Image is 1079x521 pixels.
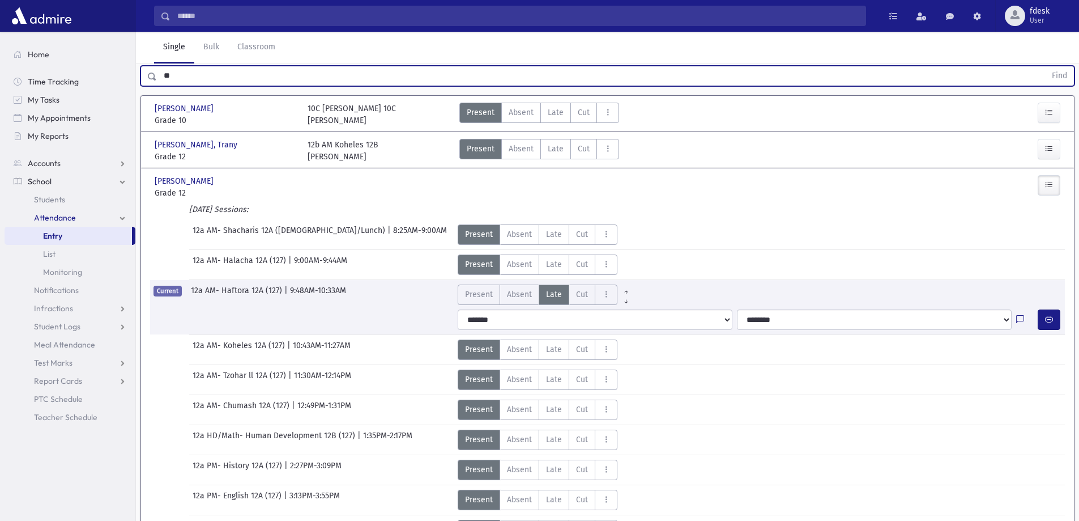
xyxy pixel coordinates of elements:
span: Grade 10 [155,115,296,126]
span: Entry [43,231,62,241]
span: 3:13PM-3:55PM [289,490,340,510]
input: Search [170,6,865,26]
span: Late [546,434,562,446]
a: Notifications [5,281,135,299]
span: Teacher Schedule [34,412,97,422]
span: Late [546,344,562,355]
span: Present [467,107,494,118]
span: User [1030,16,1050,25]
span: Present [465,494,493,506]
a: Students [5,190,135,209]
span: | [357,430,363,450]
span: Cut [576,259,588,270]
span: Present [465,374,493,386]
span: Cut [576,344,588,355]
span: Monitoring [43,267,82,277]
div: AttTypes [458,490,617,510]
span: Late [546,404,562,416]
span: Late [546,374,562,386]
span: Students [34,194,65,205]
span: Infractions [34,303,73,314]
span: 12:49PM-1:31PM [297,400,351,420]
span: 8:25AM-9:00AM [393,225,447,245]
span: | [287,340,293,360]
span: School [28,176,52,187]
a: Accounts [5,154,135,172]
span: | [288,370,294,390]
span: [PERSON_NAME], Trany [155,139,240,151]
span: Absent [509,143,534,155]
span: Absent [507,434,532,446]
a: Report Cards [5,372,135,390]
div: AttTypes [458,400,617,420]
i: [DATE] Sessions: [189,205,248,214]
a: Classroom [228,32,284,63]
span: Present [465,404,493,416]
span: 12a AM- Tzohar ll 12A (127) [193,370,288,390]
span: 12a AM- Halacha 12A (127) [193,255,288,275]
span: Cut [576,374,588,386]
span: 9:48AM-10:33AM [290,285,346,305]
span: Current [153,286,182,296]
span: Cut [576,228,588,240]
span: Present [465,228,493,240]
div: AttTypes [458,225,617,245]
div: AttTypes [459,103,619,126]
span: 1:35PM-2:17PM [363,430,412,450]
span: Late [548,143,564,155]
span: Test Marks [34,358,72,368]
a: Bulk [194,32,228,63]
span: Grade 12 [155,187,296,199]
span: | [288,255,294,275]
span: fdesk [1030,7,1050,16]
span: Cut [576,464,588,476]
span: Late [546,464,562,476]
span: Late [546,494,562,506]
span: Late [546,259,562,270]
span: | [292,400,297,420]
div: AttTypes [458,340,617,360]
span: Accounts [28,158,61,168]
span: 12a HD/Math- Human Development 12B (127) [193,430,357,450]
div: AttTypes [458,460,617,480]
div: AttTypes [458,255,617,275]
span: List [43,249,56,259]
span: | [284,285,290,305]
span: | [387,225,393,245]
span: My Reports [28,131,69,141]
span: 12a PM- English 12A (127) [193,490,284,510]
a: Teacher Schedule [5,408,135,426]
a: Time Tracking [5,73,135,91]
span: Absent [509,107,534,118]
span: 2:27PM-3:09PM [290,460,342,480]
span: | [284,490,289,510]
a: My Reports [5,127,135,145]
span: Absent [507,344,532,355]
span: Absent [507,494,532,506]
span: [PERSON_NAME] [155,175,216,187]
span: Absent [507,228,532,240]
img: AdmirePro [9,5,74,27]
span: Meal Attendance [34,340,95,350]
a: Home [5,45,135,63]
span: Absent [507,374,532,386]
a: My Tasks [5,91,135,109]
a: All Prior [617,285,635,294]
span: Home [28,49,49,60]
span: Student Logs [34,321,80,332]
span: 12a AM- Chumash 12A (127) [193,400,292,420]
div: 12b AM Koheles 12B [PERSON_NAME] [308,139,378,163]
div: AttTypes [459,139,619,163]
div: 10C [PERSON_NAME] 10C [PERSON_NAME] [308,103,396,126]
span: Present [465,344,493,355]
span: Time Tracking [28,77,79,87]
span: Cut [576,434,588,446]
span: My Appointments [28,113,91,123]
span: Absent [507,289,532,300]
span: Attendance [34,213,76,223]
span: 9:00AM-9:44AM [294,255,347,275]
span: 10:43AM-11:27AM [293,340,351,360]
div: AttTypes [458,370,617,390]
span: 12a AM- Shacharis 12A ([DEMOGRAPHIC_DATA]/Lunch) [193,225,387,245]
span: Present [467,143,494,155]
